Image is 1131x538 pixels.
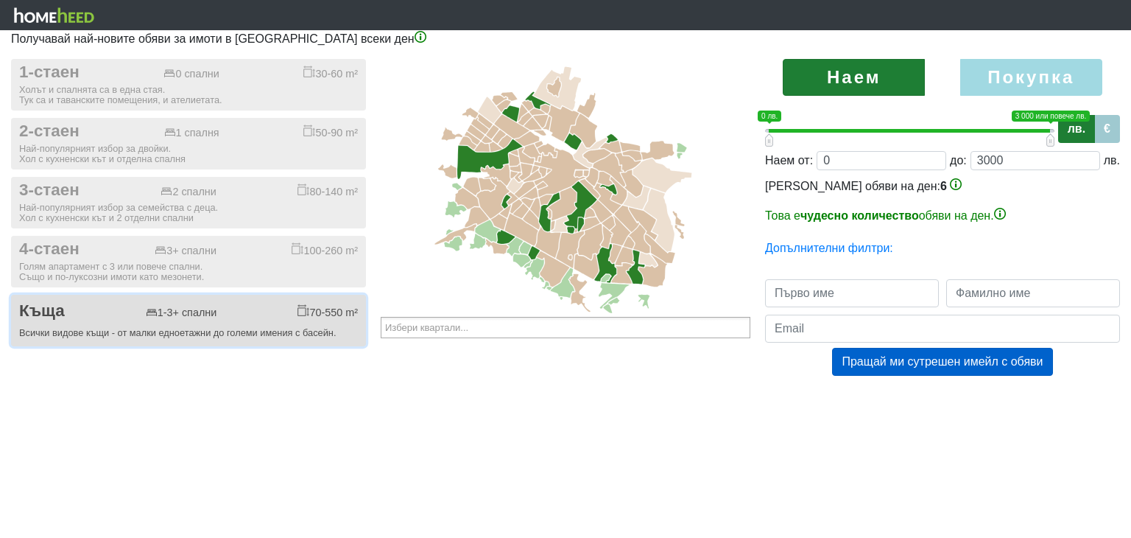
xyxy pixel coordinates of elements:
[765,152,813,170] div: Наем от:
[800,209,919,222] b: чудесно количество
[1012,111,1090,122] span: 3 000 или повече лв.
[19,301,65,321] span: Къща
[19,181,80,200] span: 3-стаен
[950,178,962,190] img: info-3.png
[832,348,1052,376] button: Пращай ми сутрешен имейл с обяви
[765,242,893,254] a: Допълнителни филтри:
[19,63,80,83] span: 1-стаен
[960,59,1102,96] label: Покупка
[1094,115,1120,143] label: €
[19,144,358,164] div: Най-популярният избор за двойки. Хол с кухненски кът и отделна спалня
[11,118,366,170] button: 2-стаен 1 спалня 50-90 m² Най-популярният избор за двойки.Хол с кухненски кът и отделна спалня
[303,66,358,80] div: 30-60 m²
[19,203,358,223] div: Най-популярният избор за семейства с деца. Хол с кухненски кът и 2 отделни спални
[783,59,925,96] label: Наем
[758,111,781,122] span: 0 лв.
[765,279,939,307] input: Първо име
[950,152,967,170] div: до:
[19,240,80,259] span: 4-стаен
[765,207,1120,225] p: Това е обяви на ден.
[940,180,947,192] span: 6
[303,125,358,139] div: 50-90 m²
[11,177,366,228] button: 3-стаен 2 спални 80-140 m² Най-популярният избор за семейства с деца.Хол с кухненски кът и 2 отде...
[1104,152,1120,170] div: лв.
[297,304,358,319] div: 70-550 m²
[292,242,358,257] div: 100-260 m²
[161,186,216,198] div: 2 спални
[11,30,1120,48] p: Получавай най-новите обяви за имоти в [GEOGRAPHIC_DATA] всеки ден
[994,208,1006,220] img: info-3.png
[11,236,366,287] button: 4-стаен 3+ спални 100-260 m² Голям апартамент с 3 или повече спални.Също и по-луксозни имоти като...
[765,315,1120,343] input: Email
[19,262,358,282] div: Голям апартамент с 3 или повече спални. Също и по-луксозни имоти като мезонети.
[765,178,1120,225] div: [PERSON_NAME] обяви на ден:
[19,85,358,105] div: Холът и спалнята са в една стая. Тук са и таванските помещения, и ателиетата.
[415,31,426,43] img: info-3.png
[163,68,219,80] div: 0 спални
[11,59,366,111] button: 1-стаен 0 спални 30-60 m² Холът и спалнята са в една стая.Тук са и таванските помещения, и ателие...
[155,245,216,257] div: 3+ спални
[1058,115,1095,143] label: лв.
[146,307,217,319] div: 1-3+ спални
[19,328,358,338] div: Всички видове къщи - от малки едноетажни до големи имения с басейн.
[19,122,80,142] span: 2-стаен
[164,127,219,139] div: 1 спалня
[297,184,358,198] div: 80-140 m²
[946,279,1120,307] input: Фамилно име
[11,295,366,346] button: Къща 1-3+ спални 70-550 m² Всички видове къщи - от малки едноетажни до големи имения с басейн.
